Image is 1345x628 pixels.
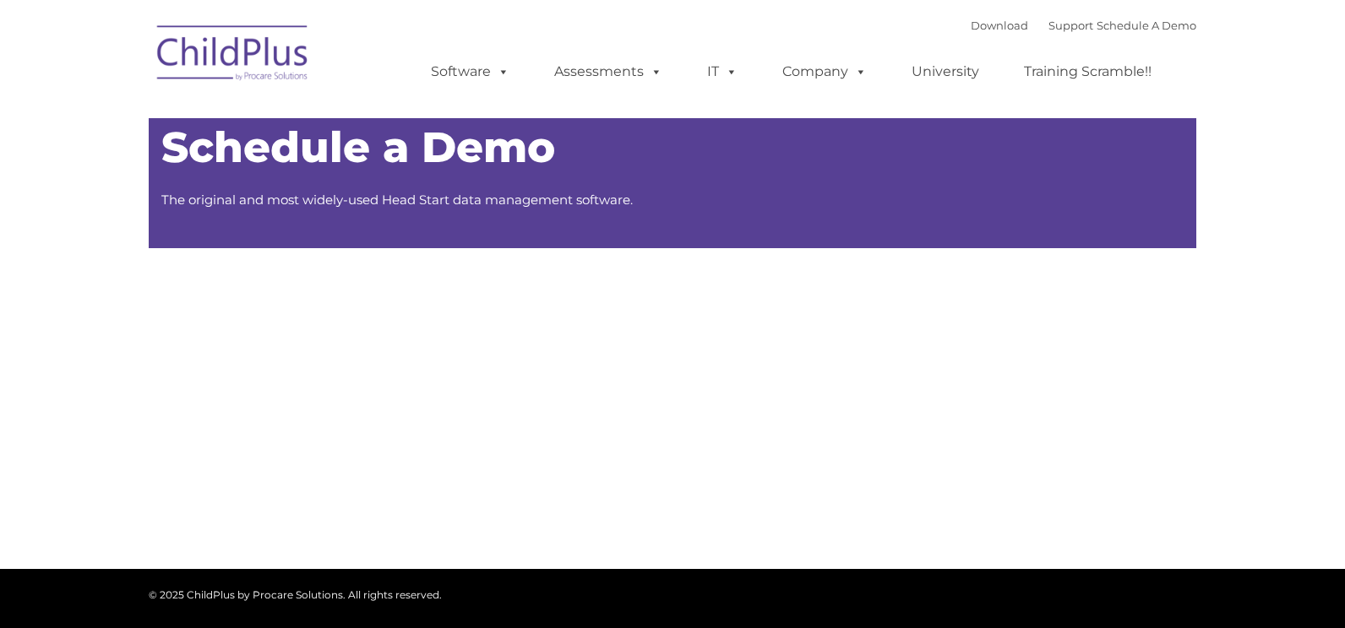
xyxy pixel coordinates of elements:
[895,55,996,89] a: University
[1097,19,1196,32] a: Schedule A Demo
[149,14,318,98] img: ChildPlus by Procare Solutions
[161,192,633,208] span: The original and most widely-used Head Start data management software.
[1007,55,1168,89] a: Training Scramble!!
[537,55,679,89] a: Assessments
[149,588,442,601] span: © 2025 ChildPlus by Procare Solutions. All rights reserved.
[414,55,526,89] a: Software
[765,55,884,89] a: Company
[161,122,555,173] span: Schedule a Demo
[971,19,1196,32] font: |
[690,55,754,89] a: IT
[971,19,1028,32] a: Download
[1048,19,1093,32] a: Support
